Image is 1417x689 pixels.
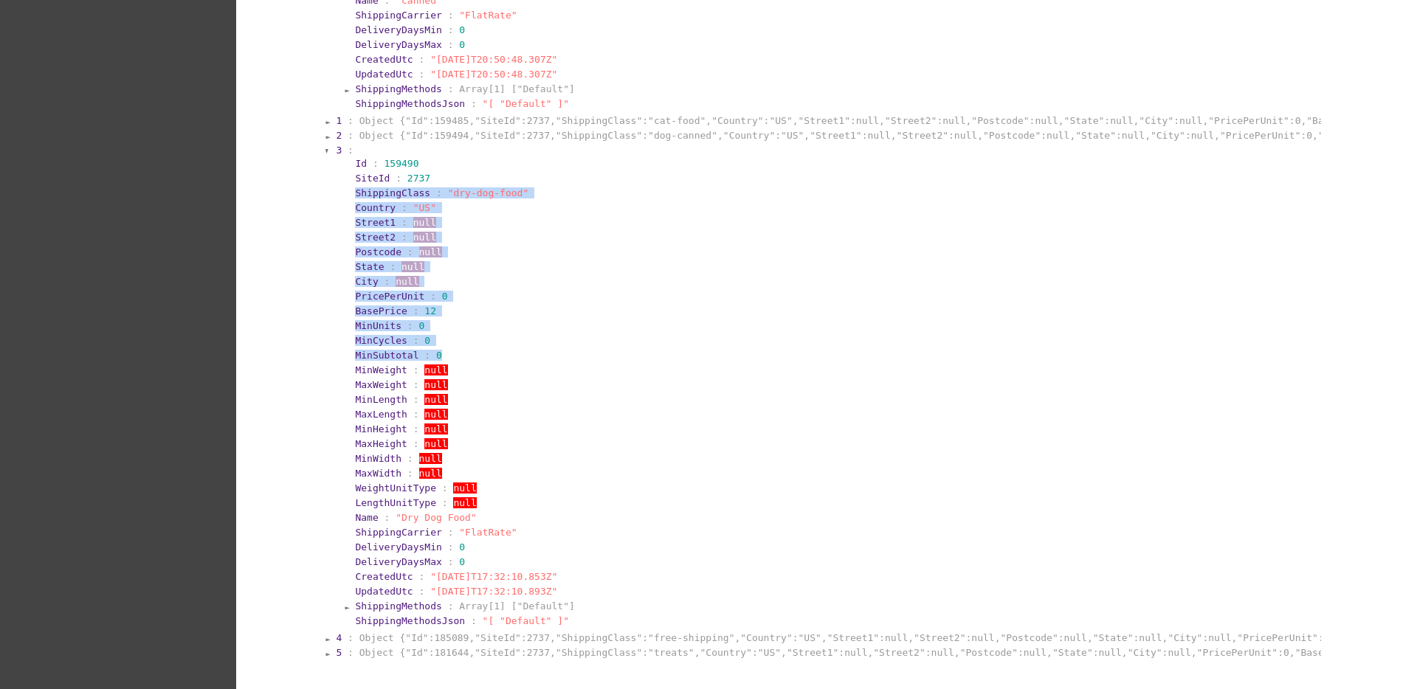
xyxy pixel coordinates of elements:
span: "[DATE]T20:50:48.307Z" [430,69,557,80]
span: 0 [459,24,465,35]
span: UpdatedUtc [355,69,413,80]
span: : [424,350,430,361]
span: ShippingCarrier [355,10,441,21]
span: 0 [459,556,465,567]
span: 0 [424,335,430,346]
span: : [407,246,413,257]
span: "Dry Dog Food" [396,512,477,523]
span: 0 [436,350,442,361]
span: : [419,54,425,65]
span: 1 [336,115,342,126]
span: ShippingClass [355,187,430,198]
span: : [373,158,379,169]
span: : [413,409,419,420]
span: : [348,647,354,658]
span: : [448,24,454,35]
span: LengthUnitType [355,497,436,508]
span: CreatedUtc [355,54,413,65]
span: Id [355,158,367,169]
span: : [348,115,354,126]
span: 2 [336,130,342,141]
span: : [348,632,354,643]
span: "[DATE]T17:32:10.893Z" [430,586,557,597]
span: : [385,512,390,523]
span: Street1 [355,217,396,228]
span: null [419,246,442,257]
span: : [430,291,436,302]
span: : [348,145,354,156]
span: PricePerUnit [355,291,424,302]
span: MinHeight [355,423,407,434]
span: MinCycles [355,335,407,346]
span: 3 [336,145,342,156]
span: Array[1] ["Default"] [459,600,575,612]
span: 0 [459,541,465,553]
span: 5 [336,647,342,658]
span: : [413,335,419,346]
span: MinWeight [355,364,407,375]
span: Array[1] ["Default"] [459,83,575,94]
span: : [413,379,419,390]
span: UpdatedUtc [355,586,413,597]
span: : [448,83,454,94]
span: null [453,497,476,508]
span: ShippingMethods [355,600,441,612]
span: : [448,39,454,50]
span: MaxWidth [355,468,401,479]
span: : [448,600,454,612]
span: : [407,453,413,464]
span: : [348,130,354,141]
span: Street2 [355,232,396,243]
span: MaxLength [355,409,407,420]
span: null [424,409,447,420]
span: WeightUnitType [355,482,436,494]
span: DeliveryDaysMax [355,39,441,50]
span: null [424,394,447,405]
span: : [407,468,413,479]
span: null [413,217,436,228]
span: : [413,438,419,449]
span: 159490 [385,158,419,169]
span: null [424,364,447,375]
span: MinWidth [355,453,401,464]
span: null [401,261,424,272]
span: "dry-dog-food" [448,187,529,198]
span: : [413,305,419,316]
span: null [419,468,442,479]
span: "FlatRate" [459,527,517,538]
span: "FlatRate" [459,10,517,21]
span: : [448,541,454,553]
span: "US" [413,202,436,213]
span: 0 [442,291,448,302]
span: : [413,394,419,405]
span: : [390,261,396,272]
span: : [407,320,413,331]
span: 4 [336,632,342,643]
span: : [448,527,454,538]
span: : [442,482,448,494]
span: MinLength [355,394,407,405]
span: : [413,423,419,434]
span: : [385,276,390,287]
span: null [419,453,442,464]
span: null [413,232,436,243]
span: 12 [424,305,436,316]
span: MinUnits [355,320,401,331]
span: null [396,276,418,287]
span: State [355,261,384,272]
span: SiteId [355,173,390,184]
span: null [424,379,447,390]
span: : [448,10,454,21]
span: CreatedUtc [355,571,413,582]
span: BasePrice [355,305,407,316]
span: : [401,232,407,243]
span: City [355,276,378,287]
span: : [471,98,477,109]
span: 2737 [407,173,430,184]
span: "[ "Default" ]" [483,615,569,626]
span: "[DATE]T20:50:48.307Z" [430,54,557,65]
span: DeliveryDaysMin [355,541,441,553]
span: ShippingCarrier [355,527,441,538]
span: null [424,423,447,434]
span: : [419,586,425,597]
